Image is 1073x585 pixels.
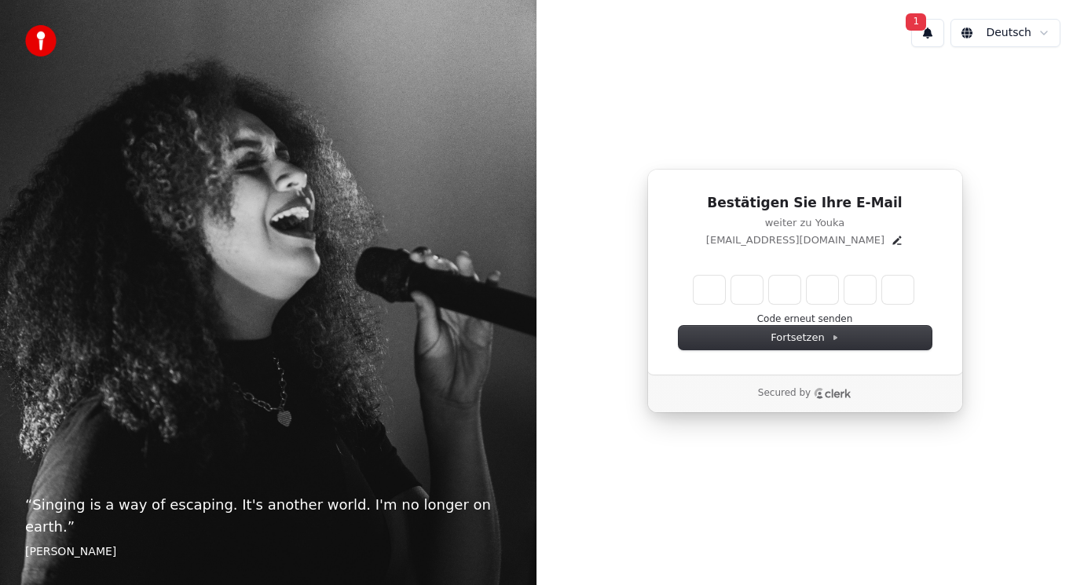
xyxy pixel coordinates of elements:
[844,276,876,304] input: Digit 5
[679,216,932,230] p: weiter zu Youka
[814,388,851,399] a: Clerk logo
[731,276,763,304] input: Digit 2
[694,276,725,304] input: Enter verification code. Digit 1
[882,276,914,304] input: Digit 6
[706,233,884,247] p: [EMAIL_ADDRESS][DOMAIN_NAME]
[757,313,853,326] button: Code erneut senden
[906,13,926,31] span: 1
[769,276,800,304] input: Digit 3
[690,272,917,307] div: Verification code input
[25,544,511,560] footer: [PERSON_NAME]
[679,326,932,349] button: Fortsetzen
[891,234,903,247] button: Edit
[771,331,838,345] span: Fortsetzen
[807,276,838,304] input: Digit 4
[911,19,944,47] button: 1
[758,387,811,400] p: Secured by
[25,494,511,538] p: “ Singing is a way of escaping. It's another world. I'm no longer on earth. ”
[25,25,57,57] img: youka
[679,194,932,213] h1: Bestätigen Sie Ihre E-Mail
